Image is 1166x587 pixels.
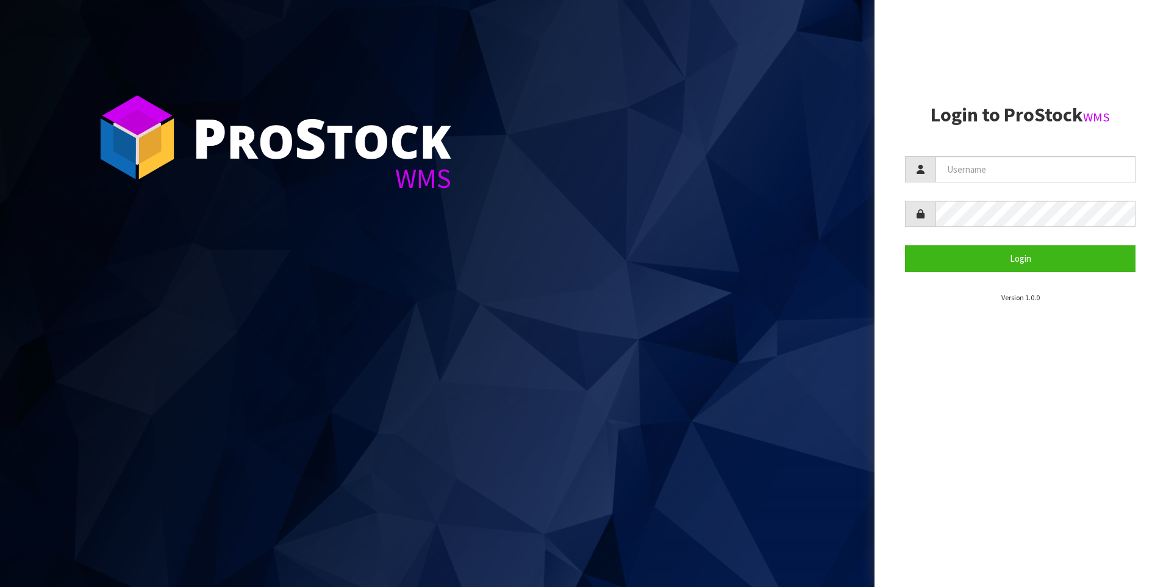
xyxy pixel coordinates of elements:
[905,245,1136,272] button: Login
[192,110,451,165] div: ro tock
[905,104,1136,126] h2: Login to ProStock
[192,100,227,175] span: P
[935,156,1136,182] input: Username
[295,100,326,175] span: S
[1001,293,1040,302] small: Version 1.0.0
[192,165,451,192] div: WMS
[1083,109,1110,125] small: WMS
[91,92,183,183] img: ProStock Cube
